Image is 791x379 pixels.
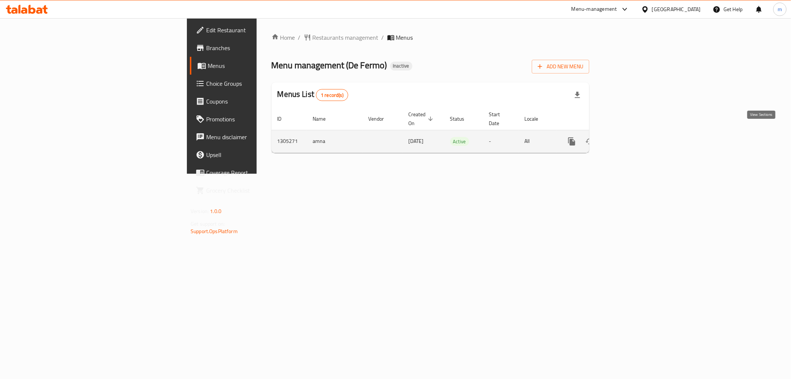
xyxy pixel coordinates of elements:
[271,108,640,153] table: enhanced table
[206,186,313,195] span: Grocery Checklist
[304,33,379,42] a: Restaurants management
[191,206,209,216] span: Version:
[652,5,701,13] div: [GEOGRAPHIC_DATA]
[206,79,313,88] span: Choice Groups
[409,136,424,146] span: [DATE]
[450,137,469,146] span: Active
[483,130,519,153] td: -
[778,5,782,13] span: m
[190,128,319,146] a: Menu disclaimer
[191,226,238,236] a: Support.OpsPlatform
[210,206,221,216] span: 1.0.0
[538,62,583,71] span: Add New Menu
[571,5,617,14] div: Menu-management
[532,60,589,73] button: Add New Menu
[390,63,412,69] span: Inactive
[271,33,589,42] nav: breadcrumb
[190,39,319,57] a: Branches
[190,75,319,92] a: Choice Groups
[316,89,348,101] div: Total records count
[271,57,387,73] span: Menu management ( De Fermo )
[190,21,319,39] a: Edit Restaurant
[382,33,384,42] li: /
[190,110,319,128] a: Promotions
[525,114,548,123] span: Locale
[190,146,319,164] a: Upsell
[190,182,319,199] a: Grocery Checklist
[206,97,313,106] span: Coupons
[316,92,348,99] span: 1 record(s)
[277,89,348,101] h2: Menus List
[208,61,313,70] span: Menus
[307,130,363,153] td: amna
[557,108,640,130] th: Actions
[206,115,313,124] span: Promotions
[313,114,336,123] span: Name
[563,133,581,150] button: more
[519,130,557,153] td: All
[450,114,474,123] span: Status
[190,92,319,110] a: Coupons
[190,57,319,75] a: Menus
[277,114,291,123] span: ID
[409,110,435,128] span: Created On
[206,26,313,35] span: Edit Restaurant
[390,62,412,71] div: Inactive
[568,86,586,104] div: Export file
[191,219,225,229] span: Get support on:
[206,43,313,52] span: Branches
[206,133,313,141] span: Menu disclaimer
[369,114,394,123] span: Vendor
[489,110,510,128] span: Start Date
[396,33,413,42] span: Menus
[206,150,313,159] span: Upsell
[190,164,319,182] a: Coverage Report
[313,33,379,42] span: Restaurants management
[206,168,313,177] span: Coverage Report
